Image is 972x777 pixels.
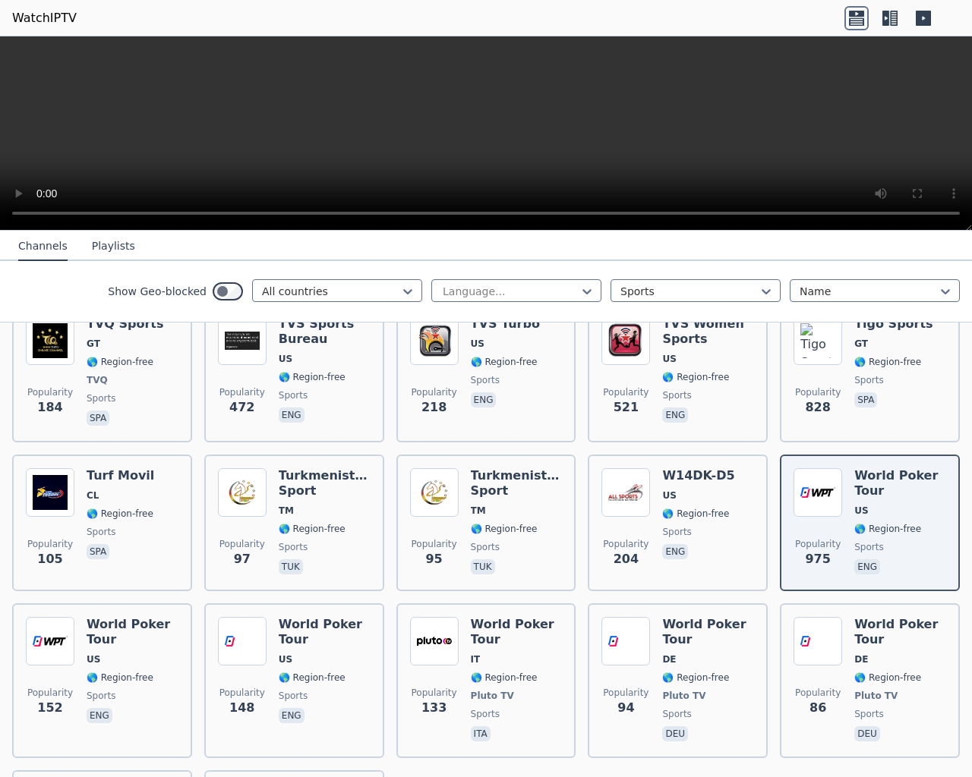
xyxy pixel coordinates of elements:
p: eng [854,559,880,574]
p: ita [471,726,491,741]
span: sports [279,690,308,702]
h6: World Poker Tour [279,617,371,647]
a: WatchIPTV [12,9,77,27]
span: US [854,505,868,517]
p: eng [279,407,305,423]
span: 🌎 Region-free [87,508,153,520]
span: sports [854,374,883,386]
span: 152 [37,699,62,717]
span: 975 [805,550,830,568]
span: GT [87,338,100,350]
span: sports [854,541,883,553]
span: Pluto TV [471,690,514,702]
span: Popularity [795,386,841,398]
img: World Poker Tour [410,617,459,665]
span: 94 [617,699,634,717]
span: Pluto TV [854,690,898,702]
span: 828 [805,398,830,417]
h6: World Poker Tour [87,617,178,647]
span: Popularity [219,386,265,398]
span: Popularity [27,386,73,398]
p: eng [279,708,305,723]
span: 🌎 Region-free [279,523,346,535]
h6: World Poker Tour [471,617,563,647]
img: W14DK-D5 [601,468,650,517]
span: 105 [37,550,62,568]
span: sports [471,708,500,720]
span: sports [662,526,691,538]
h6: TVS Turbo [471,316,540,332]
span: 🌎 Region-free [279,371,346,383]
p: tuk [279,559,303,574]
span: IT [471,653,481,665]
span: Popularity [27,538,73,550]
span: Popularity [795,687,841,699]
span: 218 [421,398,447,417]
span: US [279,353,292,365]
span: 148 [229,699,254,717]
p: eng [662,544,688,559]
span: 🌎 Region-free [662,371,729,383]
span: sports [87,392,115,404]
span: 86 [809,699,826,717]
span: Pluto TV [662,690,705,702]
img: TVS Sports Bureau [218,316,267,365]
span: 97 [234,550,251,568]
span: 🌎 Region-free [662,672,729,684]
span: 95 [425,550,442,568]
span: Popularity [412,538,457,550]
p: eng [87,708,112,723]
span: Popularity [412,687,457,699]
span: 🌎 Region-free [854,356,921,368]
span: sports [87,526,115,538]
span: 🌎 Region-free [471,356,538,368]
span: Popularity [219,687,265,699]
h6: Tigo Sports [854,316,933,332]
span: TVQ [87,374,108,386]
img: TVS Turbo [410,316,459,365]
img: Turf Movil [26,468,74,517]
span: GT [854,338,868,350]
span: Popularity [795,538,841,550]
span: sports [471,541,500,553]
span: Popularity [603,687,649,699]
img: World Poker Tour [601,617,650,665]
span: TM [279,505,294,517]
label: Show Geo-blocked [108,284,207,299]
span: Popularity [219,538,265,550]
img: TVQ Sports [26,316,74,365]
img: World Poker Tour [26,617,74,665]
span: Popularity [412,386,457,398]
h6: Turkmenistan Sport [471,468,563,499]
h6: TVS Sports Bureau [279,316,371,347]
span: Popularity [603,386,649,398]
span: 🌎 Region-free [279,672,346,684]
p: eng [662,407,688,423]
p: spa [854,392,877,407]
span: sports [279,541,308,553]
span: 184 [37,398,62,417]
span: sports [662,708,691,720]
p: eng [471,392,497,407]
span: 🌎 Region-free [87,356,153,368]
span: Popularity [603,538,649,550]
span: sports [471,374,500,386]
button: Channels [18,232,68,261]
span: sports [854,708,883,720]
span: 🌎 Region-free [854,672,921,684]
span: sports [87,690,115,702]
p: deu [854,726,880,741]
span: 🌎 Region-free [471,672,538,684]
button: Playlists [92,232,135,261]
span: DE [662,653,676,665]
p: deu [662,726,688,741]
img: Tigo Sports [794,316,842,365]
span: US [662,353,676,365]
span: CL [87,489,99,502]
span: US [662,489,676,502]
img: World Poker Tour [218,617,267,665]
span: US [279,653,292,665]
span: 🌎 Region-free [662,508,729,520]
span: Popularity [27,687,73,699]
p: tuk [471,559,495,574]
